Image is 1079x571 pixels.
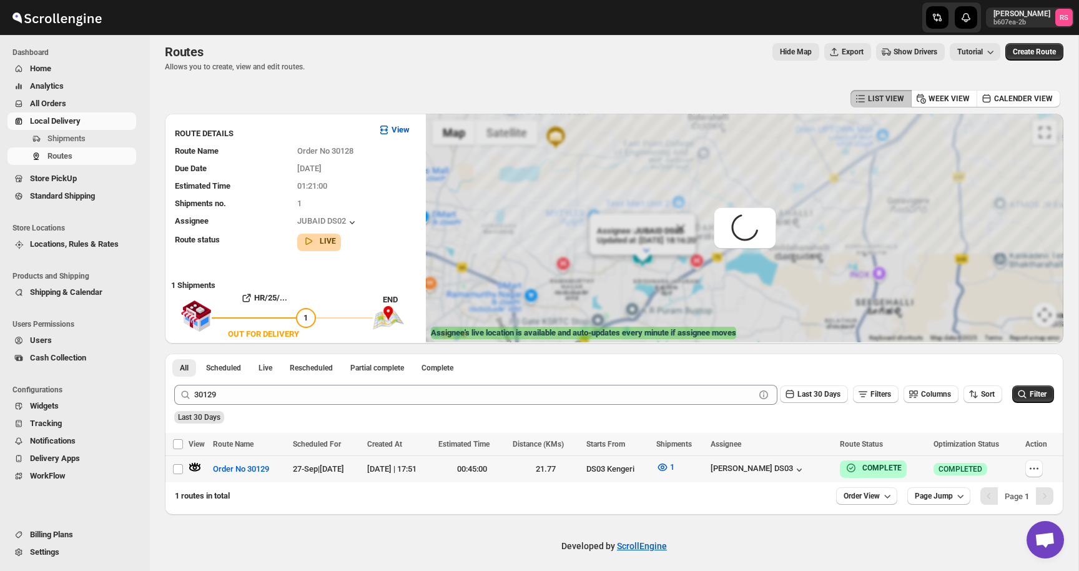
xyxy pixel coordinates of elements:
span: Assignee [711,440,741,449]
button: [PERSON_NAME] DS03 [711,464,806,476]
button: Show Drivers [876,43,945,61]
img: ScrollEngine [10,2,104,33]
span: Shipments [656,440,692,449]
span: Partial complete [350,363,404,373]
button: Filter [1012,385,1054,403]
button: JUBAID DS02 [297,216,358,229]
button: Tutorial [950,43,1000,61]
span: Sort [981,390,995,399]
button: Analytics [7,77,136,95]
p: Developed by [561,540,667,552]
span: Created At [367,440,402,449]
span: Order View [844,491,880,501]
button: Filters [853,385,899,403]
span: Route Status [840,440,883,449]
button: 1 [649,457,682,477]
span: Order No 30128 [297,146,353,156]
button: All Orders [7,95,136,112]
span: Route status [175,235,220,244]
button: LIVE [302,235,336,247]
h3: ROUTE DETAILS [175,127,368,140]
b: COMPLETE [862,464,902,472]
span: Routes [165,44,204,59]
text: RS [1060,14,1068,22]
span: 1 [297,199,302,208]
p: Allows you to create, view and edit routes. [165,62,305,72]
button: Routes [7,147,136,165]
span: Estimated Time [175,181,230,191]
span: Locations, Rules & Rates [30,239,119,249]
span: Columns [921,390,951,399]
span: Route Name [175,146,219,156]
button: View [370,120,417,140]
span: Store PickUp [30,174,77,183]
span: Scheduled [206,363,241,373]
span: Complete [421,363,453,373]
span: LIST VIEW [868,94,904,104]
input: Press enter after typing | Search Eg. Order No 30129 [194,385,755,405]
span: Dashboard [12,47,141,57]
span: Page Jump [915,491,953,501]
a: ScrollEngine [617,541,667,551]
button: COMPLETE [845,462,902,474]
span: Users [30,335,52,345]
button: Last 30 Days [780,385,848,403]
img: trip_end.png [373,306,404,330]
span: Home [30,64,51,73]
span: Widgets [30,401,59,410]
button: Notifications [7,432,136,450]
div: Open chat [1027,521,1064,559]
button: Cash Collection [7,349,136,367]
button: Users [7,332,136,349]
div: OUT FOR DELIVERY [228,328,299,340]
span: Products and Shipping [12,271,141,281]
span: Tracking [30,419,62,428]
span: Configurations [12,385,141,395]
button: All routes [172,359,196,377]
span: All [180,363,189,373]
p: b607ea-2b [993,19,1050,26]
span: Create Route [1013,47,1056,57]
span: Action [1025,440,1047,449]
span: Last 30 Days [797,390,840,399]
p: [PERSON_NAME] [993,9,1050,19]
span: Scheduled For [293,440,341,449]
div: END [383,294,420,306]
div: DS03 Kengeri [586,463,649,475]
nav: Pagination [980,487,1053,505]
span: Rescheduled [290,363,333,373]
span: Store Locations [12,223,141,233]
button: Map action label [772,43,819,61]
button: Home [7,60,136,77]
span: Assignee [175,216,209,226]
span: [DATE] [297,164,322,173]
span: WorkFlow [30,471,66,480]
span: WEEK VIEW [929,94,970,104]
b: 1 [1025,492,1029,501]
b: 1 Shipments [165,274,215,290]
span: 27-Sep | [DATE] [293,464,344,474]
button: HR/25/... [212,288,316,308]
span: Filter [1030,390,1047,399]
span: Starts From [586,440,625,449]
img: shop.svg [180,292,212,340]
button: Billing Plans [7,526,136,544]
span: Delivery Apps [30,454,80,463]
b: View [392,125,410,134]
span: Settings [30,547,59,557]
span: Billing Plans [30,530,73,539]
span: Export [842,47,864,57]
span: 1 routes in total [175,491,230,500]
button: User menu [986,7,1074,27]
div: [DATE] | 17:51 [367,463,431,475]
span: Users Permissions [12,319,141,329]
span: Route Name [213,440,254,449]
button: Delivery Apps [7,450,136,467]
button: Create Route [1005,43,1063,61]
span: Shipments [47,134,86,143]
span: All Orders [30,99,66,108]
span: Standard Shipping [30,191,95,201]
span: Shipping & Calendar [30,287,102,297]
span: Show Drivers [894,47,937,57]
